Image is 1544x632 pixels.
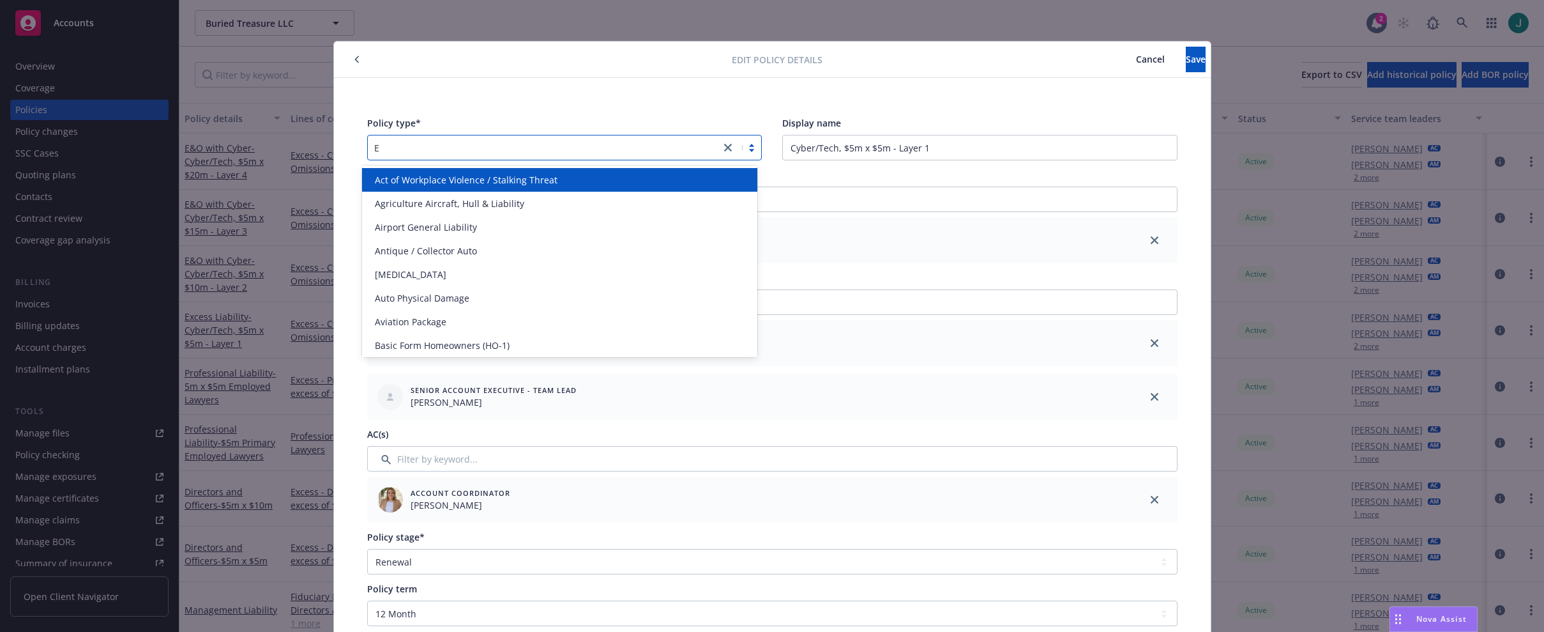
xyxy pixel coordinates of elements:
button: Save [1186,47,1206,72]
span: Display name [782,117,841,129]
input: Filter by keyword... [367,289,1177,315]
button: Cancel [1115,47,1186,72]
a: close [1147,335,1162,351]
span: [PERSON_NAME] [411,396,577,409]
span: Cancel [1136,53,1165,65]
a: close [1147,233,1162,248]
span: Act of Workplace Violence / Stalking Threat [375,173,557,187]
span: Aviation Package [375,315,446,328]
span: [MEDICAL_DATA] [375,268,446,281]
span: Save [1186,53,1206,65]
span: Basic Form Homeowners (HO-1) [375,339,510,352]
a: close [1147,492,1162,507]
span: AC(s) [367,428,388,440]
input: Filter by keyword... [367,446,1177,472]
span: Auto Physical Damage [375,291,469,305]
span: Policy type* [367,117,421,129]
span: [PERSON_NAME] [411,498,510,512]
div: Drag to move [1390,607,1406,631]
span: Senior Account Executive - Team Lead [411,385,577,396]
span: Antique / Collector Auto [375,244,477,258]
span: Policy term [367,583,417,595]
a: close [1147,389,1162,405]
span: Policy stage* [367,531,425,543]
img: employee photo [377,487,403,513]
span: Nova Assist [1416,613,1467,624]
span: Edit policy details [732,53,822,66]
span: Agriculture Aircraft, Hull & Liability [375,197,524,210]
input: Filter by keyword... [367,187,1177,212]
a: close [720,140,736,155]
span: Account Coordinator [411,488,510,498]
span: Airport General Liability [375,220,477,234]
button: Nova Assist [1389,606,1478,632]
